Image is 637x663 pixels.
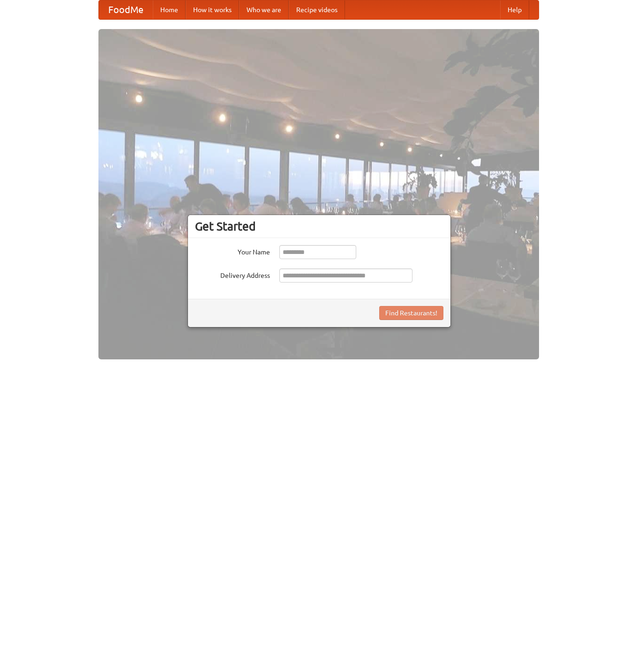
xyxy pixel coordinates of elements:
[289,0,345,19] a: Recipe videos
[153,0,186,19] a: Home
[195,268,270,280] label: Delivery Address
[239,0,289,19] a: Who we are
[195,245,270,257] label: Your Name
[195,219,443,233] h3: Get Started
[379,306,443,320] button: Find Restaurants!
[99,0,153,19] a: FoodMe
[500,0,529,19] a: Help
[186,0,239,19] a: How it works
